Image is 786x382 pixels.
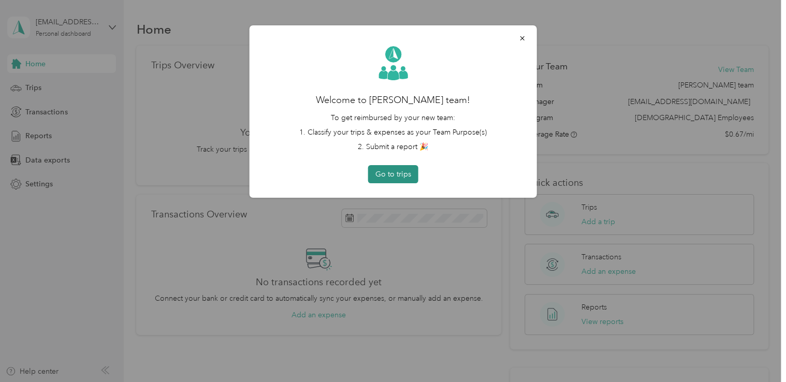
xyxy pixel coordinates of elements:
[368,165,418,183] button: Go to trips
[728,324,786,382] iframe: Everlance-gr Chat Button Frame
[264,127,522,138] li: 1. Classify your trips & expenses as your Team Purpose(s)
[264,141,522,152] li: 2. Submit a report 🎉
[264,93,522,107] h2: Welcome to [PERSON_NAME] team!
[264,112,522,123] p: To get reimbursed by your new team:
